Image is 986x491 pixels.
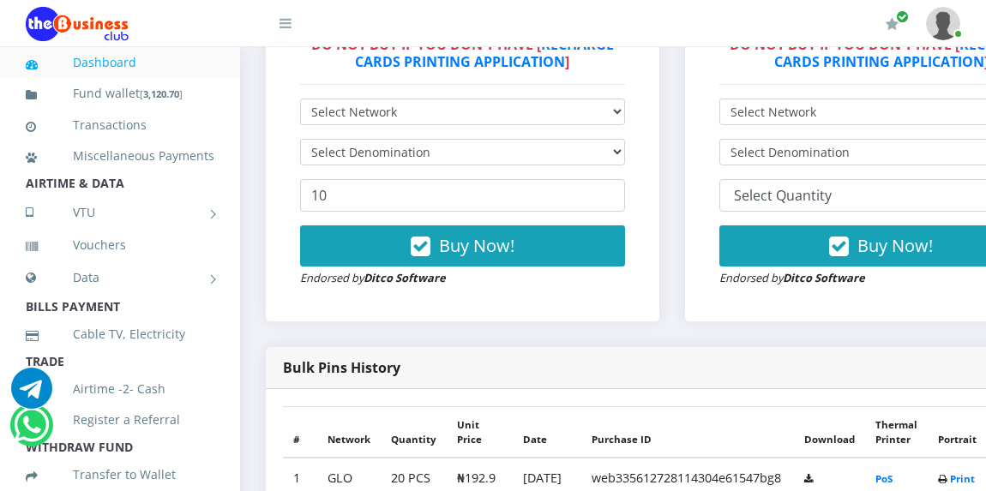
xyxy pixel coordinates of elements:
[381,406,447,458] th: Quantity
[140,87,183,100] small: [ ]
[783,270,865,285] strong: Ditco Software
[857,234,933,257] span: Buy Now!
[886,17,899,31] i: Renew/Upgrade Subscription
[896,10,909,23] span: Renew/Upgrade Subscription
[26,43,214,82] a: Dashboard
[143,87,179,100] b: 3,120.70
[26,74,214,114] a: Fund wallet[3,120.70]
[447,406,513,458] th: Unit Price
[26,256,214,299] a: Data
[26,400,214,440] a: Register a Referral
[26,136,214,176] a: Miscellaneous Payments
[26,7,129,41] img: Logo
[283,406,317,458] th: #
[300,179,625,212] input: Enter Quantity
[26,369,214,409] a: Airtime -2- Cash
[719,270,865,285] small: Endorsed by
[513,406,581,458] th: Date
[26,191,214,234] a: VTU
[283,358,400,377] strong: Bulk Pins History
[794,406,865,458] th: Download
[364,270,446,285] strong: Ditco Software
[926,7,960,40] img: User
[300,225,625,266] button: Buy Now!
[865,406,928,458] th: Thermal Printer
[581,406,794,458] th: Purchase ID
[311,35,614,70] strong: DO NOT BUY IF YOU DON'T HAVE [ ]
[26,314,214,354] a: Cable TV, Electricity
[439,234,514,257] span: Buy Now!
[11,380,52,409] a: Chat for support
[14,417,49,446] a: Chat for support
[26,225,214,265] a: Vouchers
[355,35,614,70] a: RECHARGE CARDS PRINTING APPLICATION
[300,270,446,285] small: Endorsed by
[26,105,214,145] a: Transactions
[317,406,381,458] th: Network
